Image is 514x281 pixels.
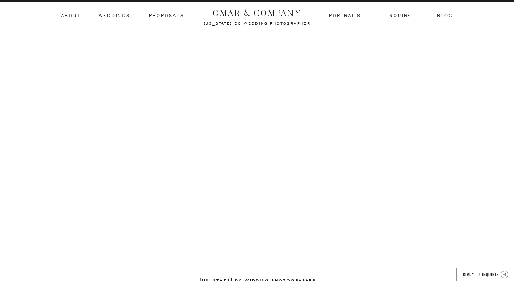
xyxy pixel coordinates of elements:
[99,13,130,19] a: Weddings
[462,271,500,276] a: READY TO INQUIRE?
[387,13,412,19] a: inquire
[328,13,362,19] a: Portraits
[61,13,80,19] a: ABOUT
[199,6,315,16] a: OMAR & COMPANY
[149,13,184,19] a: Proposals
[437,13,452,19] a: BLOG
[184,21,330,25] a: [US_STATE] dc wedding photographer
